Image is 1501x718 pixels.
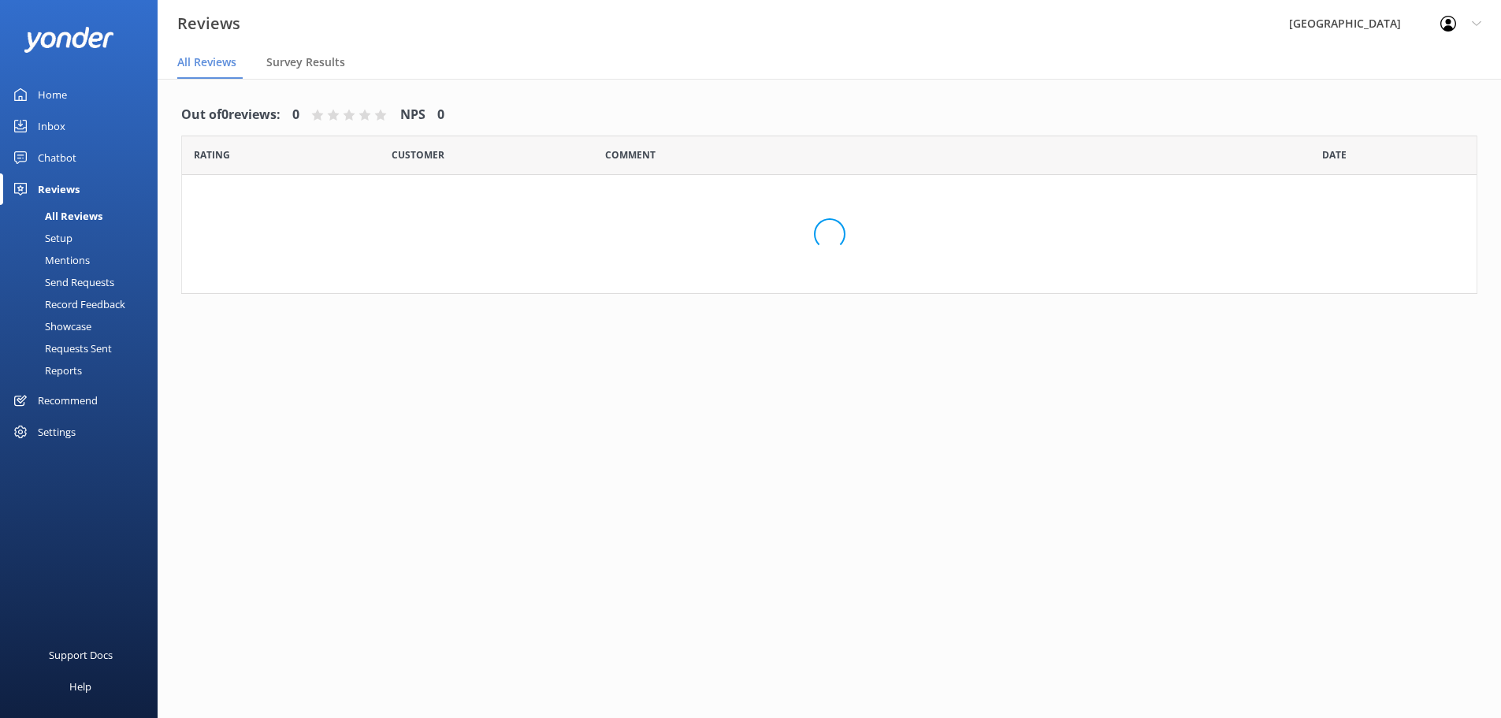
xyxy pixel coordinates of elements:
span: Date [392,147,444,162]
a: Mentions [9,249,158,271]
a: Showcase [9,315,158,337]
a: Reports [9,359,158,381]
div: Help [69,671,91,702]
div: Reviews [38,173,80,205]
h3: Reviews [177,11,240,36]
span: All Reviews [177,54,236,70]
span: Date [1322,147,1347,162]
div: Record Feedback [9,293,125,315]
div: All Reviews [9,205,102,227]
a: Record Feedback [9,293,158,315]
span: Survey Results [266,54,345,70]
div: Requests Sent [9,337,112,359]
div: Recommend [38,385,98,416]
h4: NPS [400,105,425,125]
div: Settings [38,416,76,448]
div: Reports [9,359,82,381]
span: Question [605,147,656,162]
h4: Out of 0 reviews: [181,105,281,125]
div: Showcase [9,315,91,337]
div: Setup [9,227,72,249]
a: All Reviews [9,205,158,227]
div: Home [38,79,67,110]
div: Chatbot [38,142,76,173]
div: Send Requests [9,271,114,293]
img: yonder-white-logo.png [24,27,114,53]
h4: 0 [437,105,444,125]
a: Requests Sent [9,337,158,359]
div: Mentions [9,249,90,271]
div: Support Docs [49,639,113,671]
h4: 0 [292,105,299,125]
div: Inbox [38,110,65,142]
span: Date [194,147,230,162]
a: Send Requests [9,271,158,293]
a: Setup [9,227,158,249]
